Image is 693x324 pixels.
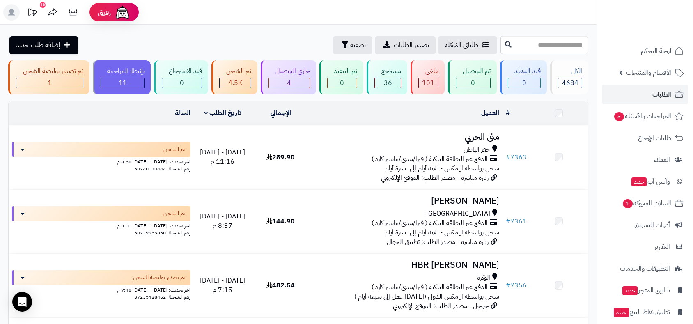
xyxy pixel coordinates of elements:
span: [GEOGRAPHIC_DATA] [426,209,490,218]
div: 0 [162,78,202,88]
a: تصدير الطلبات [375,36,436,54]
span: 144.90 [266,216,295,226]
a: #7356 [506,280,527,290]
span: # [506,152,510,162]
span: الدفع عبر البطاقة البنكية ( فيزا/مدى/ماستر كارد ) [372,154,488,164]
div: 0 [456,78,490,88]
span: زيارة مباشرة - مصدر الطلب: تطبيق الجوال [387,237,489,247]
span: المراجعات والأسئلة [613,110,671,122]
a: التطبيقات والخدمات [602,259,688,278]
span: إضافة طلب جديد [16,40,60,50]
span: 4.5K [228,78,242,88]
span: [DATE] - [DATE] 7:15 م [200,276,245,295]
a: تم التوصيل 0 [446,60,498,94]
div: اخر تحديث: [DATE] - [DATE] 7:48 م [12,285,190,294]
div: 4530 [220,78,251,88]
span: 3 [614,112,624,121]
div: 0 [328,78,357,88]
a: العميل [481,108,499,118]
span: الوكرة [477,273,490,283]
span: تم تصدير بوليصة الشحن [133,273,186,282]
span: شحن بواسطة ارامكس - ثلاثة أيام إلى عشرة أيام [385,227,499,237]
span: جوجل - مصدر الطلب: الموقع الإلكتروني [393,301,489,311]
span: طلبات الإرجاع [638,132,671,144]
span: تم الشحن [163,145,186,154]
a: قيد التنفيذ 0 [498,60,549,94]
span: وآتس آب [631,176,670,187]
a: # [506,108,510,118]
span: رفيق [98,7,111,17]
span: 0 [180,78,184,88]
a: أدوات التسويق [602,215,688,235]
div: Open Intercom Messenger [12,292,32,312]
div: 1 [16,78,83,88]
span: تصدير الطلبات [394,40,429,50]
a: الإجمالي [271,108,291,118]
h3: HBR [PERSON_NAME] [313,260,499,270]
span: 36 [384,78,392,88]
span: التقارير [654,241,670,253]
span: تصفية [350,40,366,50]
div: 10 [40,2,46,8]
span: جديد [622,286,638,295]
span: جديد [614,308,629,317]
img: ai-face.png [114,4,131,21]
a: الكل4684 [548,60,590,94]
span: # [506,280,510,290]
div: ملغي [418,67,438,76]
span: تم الشحن [163,209,186,218]
div: 101 [419,78,438,88]
span: 1 [623,199,633,208]
div: 0 [508,78,541,88]
div: تم التوصيل [456,67,491,76]
span: شحن بواسطة ارامكس الدولي ([DATE] عمل إلى سبعة أيام ) [354,292,499,301]
span: 4 [287,78,291,88]
a: لوحة التحكم [602,41,688,61]
a: بإنتظار المراجعة 11 [91,60,153,94]
a: تم تصدير بوليصة الشحن 1 [7,60,91,94]
button: تصفية [333,36,372,54]
div: 36 [375,78,401,88]
span: [DATE] - [DATE] 8:37 م [200,211,245,231]
span: تطبيق المتجر [622,285,670,296]
span: 0 [522,78,526,88]
span: رقم الشحنة: 50240030444 [134,165,190,172]
a: #7363 [506,152,527,162]
span: 4684 [562,78,578,88]
span: الأقسام والمنتجات [626,67,671,78]
span: الطلبات [652,89,671,100]
a: طلباتي المُوكلة [438,36,497,54]
span: 0 [340,78,344,88]
a: تم التنفيذ 0 [318,60,365,94]
span: السلات المتروكة [622,198,671,209]
div: الكل [558,67,582,76]
div: قيد التنفيذ [508,67,541,76]
span: الدفع عبر البطاقة البنكية ( فيزا/مدى/ماستر كارد ) [372,218,488,228]
a: الطلبات [602,85,688,104]
span: [DATE] - [DATE] 11:16 م [200,147,245,167]
a: تطبيق نقاط البيعجديد [602,302,688,322]
div: 4 [269,78,310,88]
span: رقم الشحنة: 37235428462 [134,293,190,301]
div: 11 [101,78,145,88]
a: المراجعات والأسئلة3 [602,106,688,126]
span: لوحة التحكم [641,45,671,57]
span: 482.54 [266,280,295,290]
span: تطبيق نقاط البيع [613,306,670,318]
a: العملاء [602,150,688,170]
span: 101 [422,78,434,88]
div: قيد الاسترجاع [162,67,202,76]
a: قيد الاسترجاع 0 [152,60,210,94]
div: بإنتظار المراجعة [101,67,145,76]
div: اخر تحديث: [DATE] - [DATE] 8:58 م [12,157,190,165]
img: logo-2.png [637,22,685,39]
h3: [PERSON_NAME] [313,196,499,206]
a: مسترجع 36 [365,60,409,94]
a: الحالة [175,108,190,118]
div: اخر تحديث: [DATE] - [DATE] 9:00 م [12,221,190,230]
span: طلباتي المُوكلة [445,40,478,50]
a: تم الشحن 4.5K [210,60,259,94]
span: زيارة مباشرة - مصدر الطلب: الموقع الإلكتروني [381,173,489,183]
a: السلات المتروكة1 [602,193,688,213]
a: وآتس آبجديد [602,172,688,191]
